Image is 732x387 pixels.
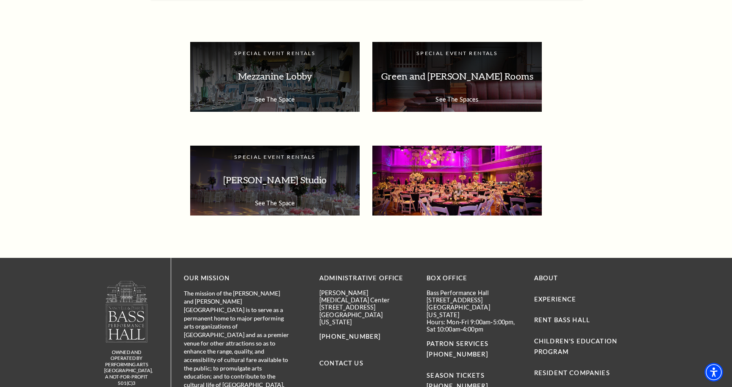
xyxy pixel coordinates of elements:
[381,63,533,90] p: Green and [PERSON_NAME] Rooms
[534,296,577,303] a: Experience
[319,311,414,326] p: [GEOGRAPHIC_DATA][US_STATE]
[199,199,351,207] p: See The Space
[534,337,617,355] a: Children's Education Program
[427,339,521,360] p: PATRON SERVICES [PHONE_NUMBER]
[319,273,414,284] p: Administrative Office
[704,363,723,381] div: Accessibility Menu
[372,42,542,112] a: Special Event Rentals Green and [PERSON_NAME] Rooms See The Spaces
[199,154,351,160] p: Special Event Rentals
[381,50,533,57] p: Special Event Rentals
[190,42,360,112] a: Special Event Rentals Mezzanine Lobby See The Space
[427,296,521,304] p: [STREET_ADDRESS]
[199,63,351,90] p: Mezzanine Lobby
[199,167,351,193] p: [PERSON_NAME] Studio
[319,332,414,342] p: [PHONE_NUMBER]
[199,50,351,57] p: Special Event Rentals
[427,273,521,284] p: BOX OFFICE
[319,304,414,311] p: [STREET_ADDRESS]
[319,289,414,304] p: [PERSON_NAME][MEDICAL_DATA] Center
[534,316,590,323] a: Rent Bass Hall
[534,274,558,282] a: About
[427,304,521,318] p: [GEOGRAPHIC_DATA][US_STATE]
[199,96,351,103] p: See The Space
[190,146,360,216] a: Special Event Rentals [PERSON_NAME] Studio See The Space
[534,369,610,376] a: Resident Companies
[427,289,521,296] p: Bass Performance Hall
[381,96,533,103] p: See The Spaces
[105,280,148,343] img: owned and operated by Performing Arts Fort Worth, A NOT-FOR-PROFIT 501(C)3 ORGANIZATION
[184,273,290,284] p: OUR MISSION
[427,318,521,333] p: Hours: Mon-Fri 9:00am-5:00pm, Sat 10:00am-4:00pm
[319,359,363,367] a: Contact Us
